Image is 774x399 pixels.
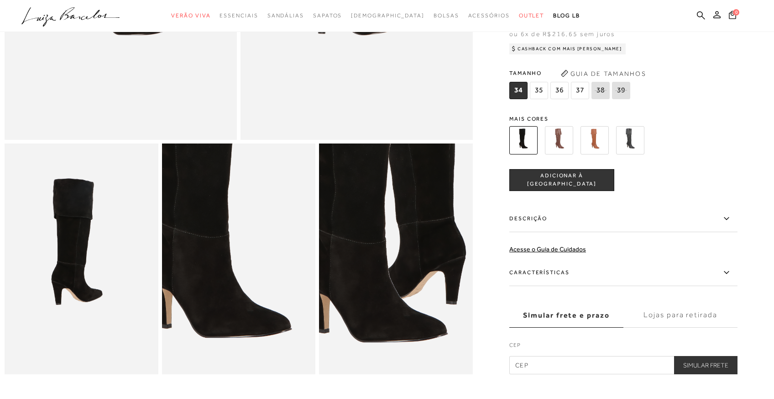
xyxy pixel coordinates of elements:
div: Cashback com Mais [PERSON_NAME] [509,43,626,54]
a: categoryNavScreenReaderText [267,7,304,24]
a: categoryNavScreenReaderText [434,7,459,24]
span: 39 [612,81,630,99]
button: Guia de Tamanhos [558,66,649,80]
span: Sandálias [267,12,304,19]
span: 35 [530,81,548,99]
img: image [5,144,158,374]
label: Características [509,259,737,286]
a: BLOG LB [553,7,580,24]
img: image [162,144,316,374]
span: [DEMOGRAPHIC_DATA] [351,12,424,19]
span: BLOG LB [553,12,580,19]
img: BOTA OVER THE KNEE EM COURO CASTANHO E SALTO ALTO FINO [580,126,609,154]
span: Outlet [519,12,544,19]
img: BOTA OVER THE KNEE EM COURO CAFÉ E SALTO ALTO FINO [545,126,573,154]
img: image [319,144,473,374]
label: CEP [509,340,737,353]
span: 36 [550,81,569,99]
span: 38 [591,81,610,99]
button: Simular Frete [674,356,737,374]
span: 34 [509,81,528,99]
span: ADICIONAR À [GEOGRAPHIC_DATA] [510,172,614,188]
a: categoryNavScreenReaderText [171,7,210,24]
span: Essenciais [220,12,258,19]
img: BOTA OVER THE KNEE EM COURO PRETO DE SALTO ALTO [616,126,644,154]
a: categoryNavScreenReaderText [468,7,510,24]
label: Descrição [509,205,737,232]
span: Bolsas [434,12,459,19]
a: noSubCategoriesText [351,7,424,24]
span: ou 6x de R$216,65 sem juros [509,30,615,37]
a: categoryNavScreenReaderText [313,7,342,24]
label: Simular frete e prazo [509,303,623,327]
span: Tamanho [509,66,633,80]
span: Sapatos [313,12,342,19]
a: categoryNavScreenReaderText [519,7,544,24]
span: Mais cores [509,116,737,121]
span: 37 [571,81,589,99]
a: Acesse o Guia de Cuidados [509,245,586,252]
input: CEP [509,356,737,374]
span: 0 [733,9,739,16]
a: categoryNavScreenReaderText [220,7,258,24]
span: Acessórios [468,12,510,19]
img: BOTA OVER THE KNEE DE SALTO ALTO FINO EM CAMURÇA PRETA [509,126,538,154]
button: 0 [726,10,739,22]
span: Verão Viva [171,12,210,19]
label: Lojas para retirada [623,303,737,327]
button: ADICIONAR À [GEOGRAPHIC_DATA] [509,169,614,191]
